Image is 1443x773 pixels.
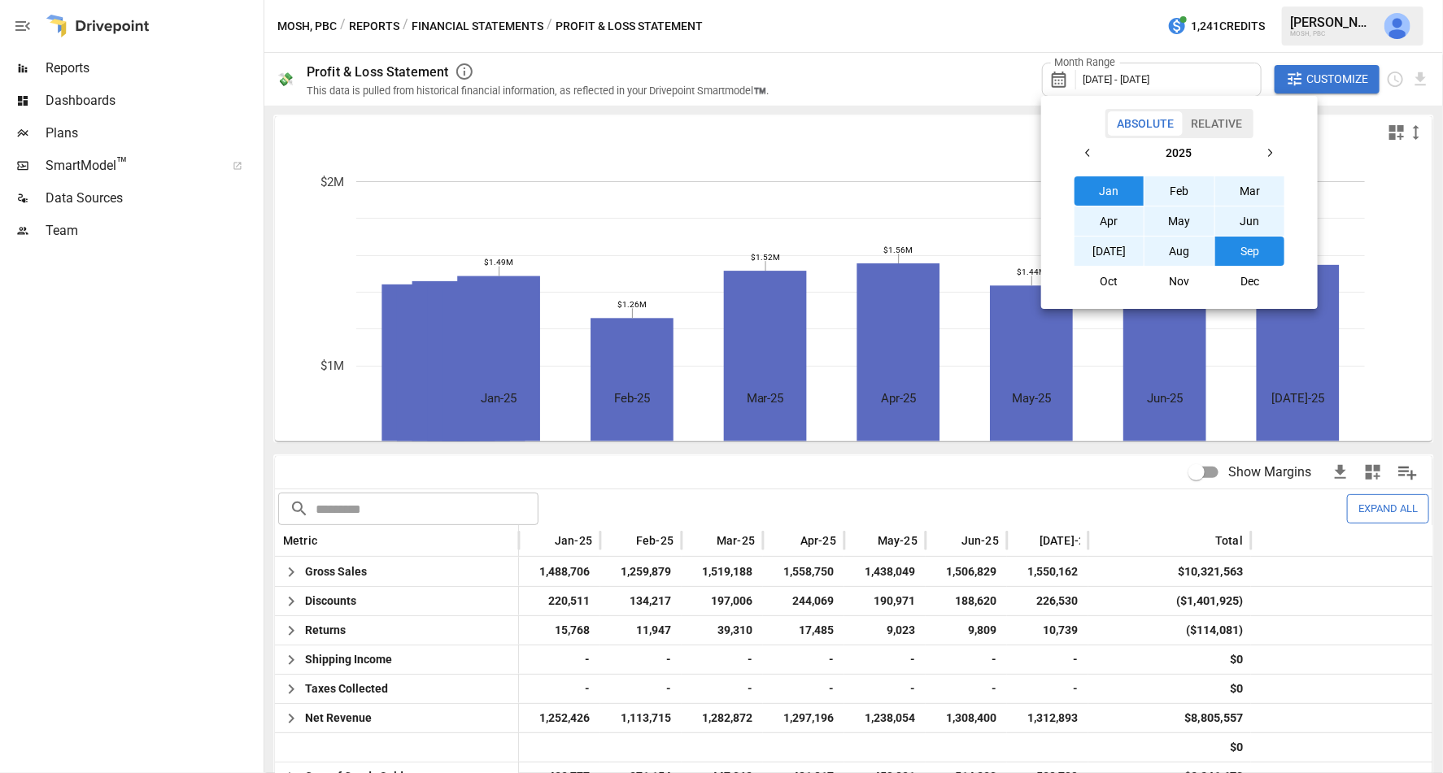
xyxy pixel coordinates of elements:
button: Oct [1075,267,1144,296]
button: Sep [1215,237,1285,266]
button: May [1144,206,1214,236]
button: Jun [1215,206,1285,236]
button: Aug [1144,237,1214,266]
button: Jan [1075,176,1144,206]
button: Nov [1144,267,1214,296]
button: Absolute [1108,111,1183,136]
button: 2025 [1103,138,1255,167]
button: Relative [1182,111,1251,136]
button: [DATE] [1075,237,1144,266]
button: Mar [1215,176,1285,206]
button: Feb [1144,176,1214,206]
button: Dec [1215,267,1285,296]
button: Apr [1075,206,1144,236]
